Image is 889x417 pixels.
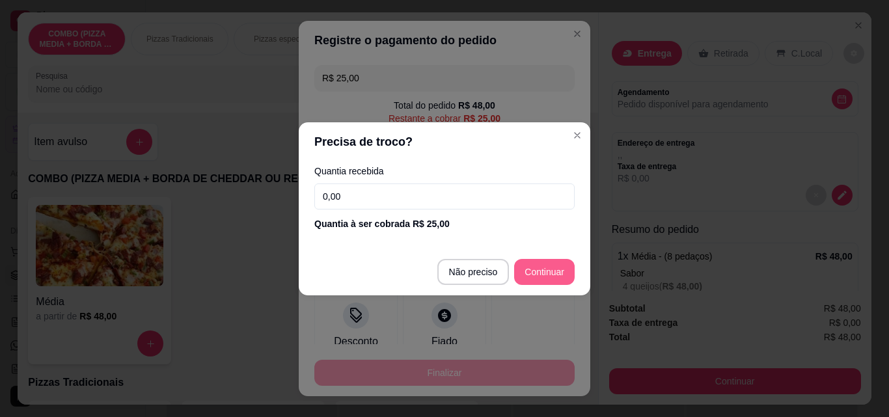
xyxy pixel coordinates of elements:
[437,259,510,285] button: Não preciso
[567,125,588,146] button: Close
[314,167,575,176] label: Quantia recebida
[314,217,575,230] div: Quantia à ser cobrada R$ 25,00
[514,259,575,285] button: Continuar
[299,122,590,161] header: Precisa de troco?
